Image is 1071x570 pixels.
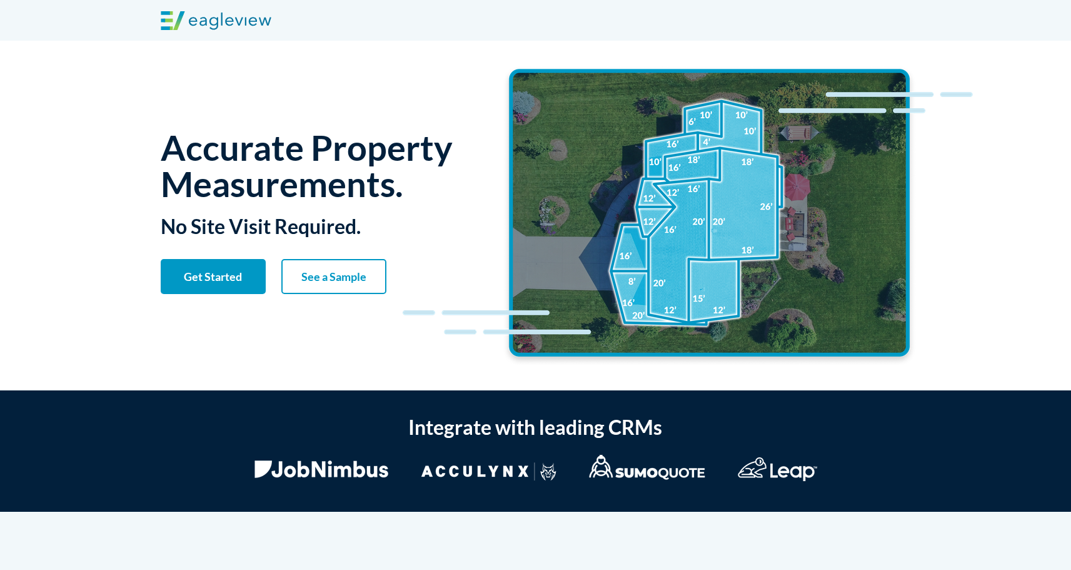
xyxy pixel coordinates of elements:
a: Get Started [161,259,266,294]
span: Integrate with leading CRMs [408,415,662,439]
strong: See a Sample [301,270,366,283]
span: No Site Visit Required. [161,214,361,238]
a: See a Sample [281,259,386,294]
span: Accurate Property Measurements. [161,126,453,205]
strong: Get Started [184,270,242,283]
